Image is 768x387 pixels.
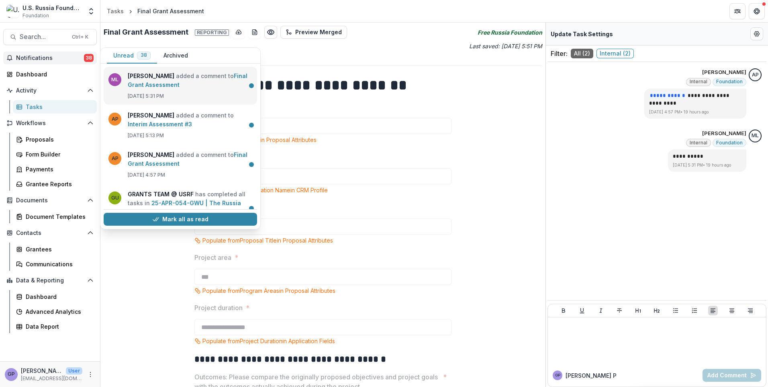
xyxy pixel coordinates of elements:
a: Data Report [13,320,97,333]
span: Data & Reporting [16,277,84,284]
button: download-word-button [248,26,261,39]
span: 38 [141,52,147,58]
span: All ( 2 ) [571,49,593,58]
button: Strike [615,306,624,315]
button: More [86,370,95,379]
a: Interim Assessment #3 [128,121,192,128]
a: Dashboard [3,68,97,81]
button: Unread [107,48,157,64]
div: Tasks [26,103,90,111]
button: Heading 2 [652,306,662,315]
div: Final Grant Assessment [137,7,204,15]
button: Bullet List [671,306,680,315]
span: Internal [690,79,707,84]
button: download-button [232,26,245,39]
a: Document Templates [13,210,97,223]
button: Add Comment [703,369,761,382]
div: Data Report [26,322,90,331]
span: Foundation [716,79,743,84]
button: Underline [577,306,587,315]
div: Communications [26,260,90,268]
div: Grantees [26,245,90,253]
p: Populate from Proposal Title in Proposal Attributes [202,236,333,245]
button: Get Help [749,3,765,19]
nav: breadcrumb [104,5,207,17]
button: Open Workflows [3,117,97,130]
div: Grantee Reports [26,180,90,188]
a: Advanced Analytics [13,305,97,318]
div: Dashboard [16,70,90,78]
p: [PERSON_NAME] [702,130,746,138]
a: Payments [13,163,97,176]
p: Update Task Settings [551,30,613,38]
a: Final Grant Assessment [128,151,247,167]
p: [DATE] 4:57 PM • 19 hours ago [649,109,741,115]
span: Workflows [16,120,84,127]
span: Search... [20,33,67,41]
span: Internal [690,140,707,146]
p: [EMAIL_ADDRESS][DOMAIN_NAME] [21,375,82,382]
p: Project area [194,253,231,262]
button: Align Center [727,306,737,315]
h2: Final Grant Assessment [104,28,229,37]
button: Open entity switcher [86,3,97,19]
p: Populate from Program Areas in Proposal Attributes [202,286,335,295]
a: Communications [13,257,97,271]
div: Anna P [752,72,759,78]
button: Heading 1 [633,306,643,315]
p: added a comment to [128,111,252,129]
div: U.S. Russia Foundation [22,4,82,12]
span: Activity [16,87,84,94]
a: 25-APR-054-GWU | The Russia Program Educational Platform [128,200,241,215]
p: Last saved: [DATE] 5:51 PM [325,42,542,50]
p: Project duration [194,303,243,313]
button: Align Left [708,306,718,315]
p: Populate from Organization Name in CRM Profile [202,186,328,194]
button: Partners [729,3,746,19]
span: Foundation [22,12,49,19]
div: Gennady Podolny [555,373,560,377]
button: Preview 9b2093b7-878f-4340-90f3-3b21dd561727.pdf [264,26,277,39]
p: [PERSON_NAME] [702,68,746,76]
div: Dashboard [26,292,90,301]
p: [DATE] 5:31 PM • 19 hours ago [673,162,741,168]
button: Italicize [596,306,606,315]
div: Payments [26,165,90,173]
button: Edit Form Settings [750,27,763,40]
button: Search... [3,29,97,45]
span: Documents [16,197,84,204]
p: has completed all tasks in [128,190,252,216]
div: Tasks [107,7,124,15]
div: Document Templates [26,212,90,221]
a: Form Builder [13,148,97,161]
span: 38 [84,54,94,62]
a: Tasks [104,5,127,17]
button: Mark all as read [104,213,257,226]
button: Ordered List [690,306,699,315]
span: Contacts [16,230,84,237]
p: [PERSON_NAME] [21,366,63,375]
a: Dashboard [13,290,97,303]
div: Gennady Podolny [8,372,15,377]
button: Bold [559,306,568,315]
button: Open Activity [3,84,97,97]
button: Archived [157,48,194,64]
p: Filter: [551,49,568,58]
a: Tasks [13,100,97,113]
div: Ctrl + K [70,33,90,41]
span: Foundation [716,140,743,146]
a: Final Grant Assessment [128,72,247,88]
p: [PERSON_NAME] P [566,371,617,380]
a: Grantee Reports [13,177,97,191]
span: Internal ( 2 ) [596,49,634,58]
button: Preview Merged [280,26,347,39]
img: U.S. Russia Foundation [6,5,19,18]
i: Free Russia Foundation [478,28,542,37]
p: added a comment to [128,72,252,89]
button: Notifications38 [3,51,97,64]
span: Reporting [195,29,229,36]
p: Populate from Project Duration in Application Fields [202,337,335,345]
button: Align Right [746,306,755,315]
p: Due Date: [DATE] [104,54,542,62]
div: Proposals [26,135,90,144]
